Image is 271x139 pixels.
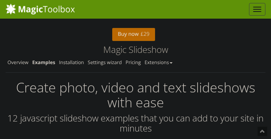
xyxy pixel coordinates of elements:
[126,59,141,66] a: Pricing
[32,59,55,66] a: Examples
[6,45,265,54] h1: Magic Slideshow
[88,59,122,66] a: Settings wizard
[145,59,173,66] a: Extensions
[7,59,28,66] a: Overview
[6,3,75,15] img: MagicToolbox.com - Image tools for your website
[6,80,265,110] h2: Create photo, video and text slideshows with ease
[139,31,149,37] span: £29
[112,28,155,41] a: Buy now£29
[6,113,265,133] h3: 12 javascript slideshow examples that you can add to your site in minutes
[59,59,84,66] a: Installation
